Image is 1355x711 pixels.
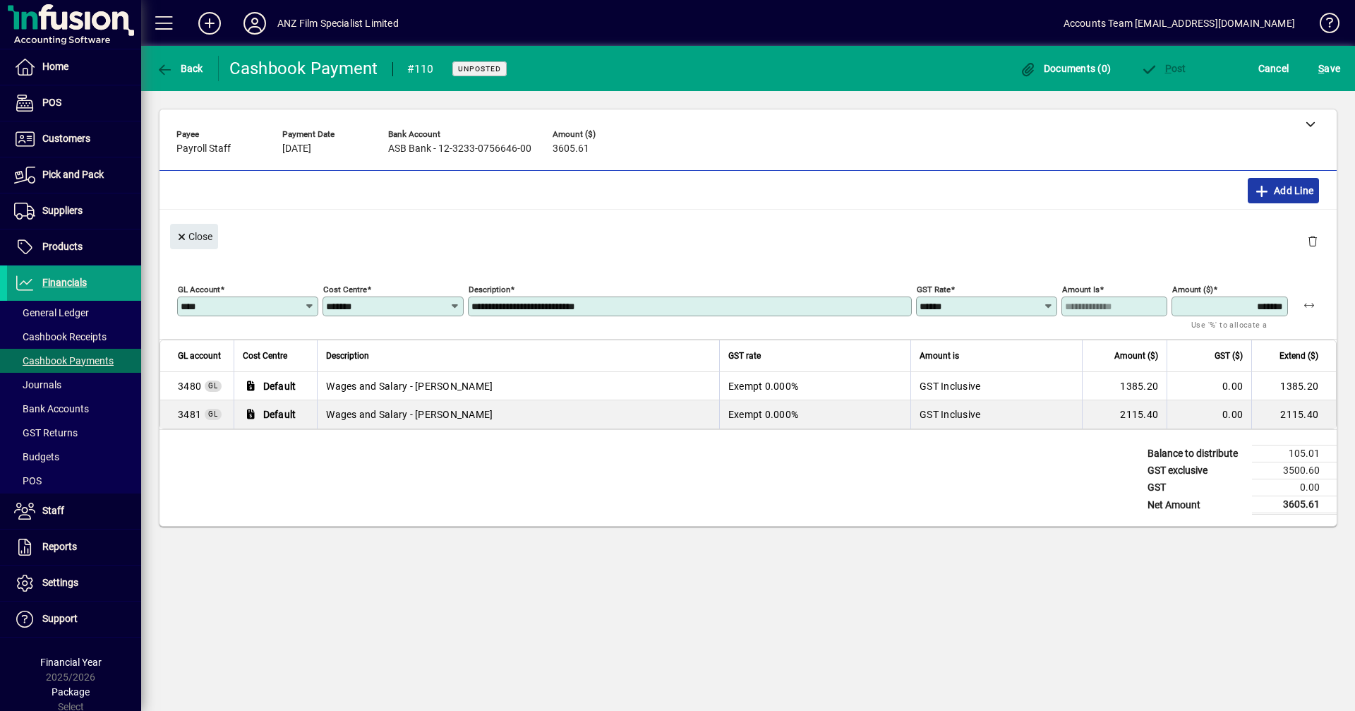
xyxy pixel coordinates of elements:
td: Exempt 0.000% [719,400,910,429]
button: Documents (0) [1016,56,1114,81]
button: Close [170,224,218,249]
td: 0.00 [1167,400,1251,429]
mat-label: GST rate [917,285,951,294]
div: #110 [407,58,434,80]
span: Cashbook Receipts [14,331,107,342]
span: Pick and Pack [42,169,104,180]
span: POS [14,475,42,486]
a: Staff [7,494,141,529]
span: Amount is [920,348,959,364]
span: ost [1140,63,1186,74]
span: Support [42,613,78,624]
a: General Ledger [7,301,141,325]
a: Support [7,602,141,637]
a: Settings [7,566,141,601]
span: Products [42,241,83,252]
mat-label: Description [469,285,510,294]
span: Wages and Salary - Eileen Tan [178,407,201,422]
a: Suppliers [7,193,141,229]
a: GST Returns [7,421,141,445]
span: GL [208,382,218,390]
span: Staff [42,505,64,516]
td: 105.01 [1252,446,1337,462]
td: GST Inclusive [910,400,1082,429]
span: ave [1318,57,1340,80]
td: 0.00 [1167,372,1251,400]
span: Settings [42,577,78,588]
span: GL account [178,348,221,364]
a: Bank Accounts [7,397,141,421]
button: Back [152,56,207,81]
button: Add [187,11,232,36]
mat-label: GL Account [178,285,220,294]
button: Delete [1296,224,1330,258]
span: ASB Bank - 12-3233-0756646-00 [388,143,531,155]
span: Reports [42,541,77,552]
a: POS [7,469,141,493]
span: POS [42,97,61,108]
span: Journals [14,379,61,390]
a: Cashbook Payments [7,349,141,373]
span: Add Line [1253,179,1314,202]
mat-label: Cost Centre [323,285,367,294]
span: Cost Centre [243,348,287,364]
span: Payroll Staff [176,143,231,155]
span: Cashbook Payments [14,355,114,366]
span: Home [42,61,68,72]
span: Close [176,225,212,249]
a: Budgets [7,445,141,469]
span: Package [52,686,90,698]
span: Description [326,348,369,364]
td: 0.00 [1252,479,1337,496]
span: 3605.61 [553,143,589,155]
span: Amount ($) [1114,348,1158,364]
td: GST [1140,479,1252,496]
mat-hint: Use '%' to allocate a percentage [1191,316,1277,347]
mat-label: Amount ($) [1172,285,1213,294]
span: GST rate [728,348,761,364]
td: 2115.40 [1251,400,1336,429]
span: Extend ($) [1279,348,1318,364]
span: Bank Accounts [14,403,89,414]
span: Cancel [1258,57,1289,80]
span: Default [263,379,296,393]
span: Financials [42,277,87,288]
button: Cancel [1255,56,1293,81]
app-page-header-button: Back [141,56,219,81]
span: GL [208,410,218,418]
td: Wages and Salary - [PERSON_NAME] [317,400,719,429]
span: Back [156,63,203,74]
a: Products [7,229,141,265]
button: Save [1315,56,1344,81]
a: Home [7,49,141,85]
a: Cashbook Receipts [7,325,141,349]
span: P [1165,63,1172,74]
td: GST Inclusive [910,372,1082,400]
a: POS [7,85,141,121]
span: General Ledger [14,307,89,318]
a: Reports [7,530,141,565]
td: 2115.40 [1082,400,1167,429]
button: Profile [232,11,277,36]
span: [DATE] [282,143,311,155]
span: Unposted [458,64,501,73]
app-page-header-button: Delete [1296,234,1330,247]
td: 3500.60 [1252,462,1337,479]
span: Budgets [14,451,59,462]
td: Wages and Salary - [PERSON_NAME] [317,372,719,400]
div: Accounts Team [EMAIL_ADDRESS][DOMAIN_NAME] [1064,12,1295,35]
span: Default [263,407,296,422]
button: Post [1137,56,1190,81]
span: Documents (0) [1019,63,1111,74]
td: Balance to distribute [1140,446,1252,462]
td: 1385.20 [1251,372,1336,400]
span: S [1318,63,1324,74]
span: Customers [42,133,90,144]
td: GST exclusive [1140,462,1252,479]
a: Journals [7,373,141,397]
div: ANZ Film Specialist Limited [277,12,399,35]
td: Net Amount [1140,496,1252,514]
td: Exempt 0.000% [719,372,910,400]
a: Knowledge Base [1309,3,1337,49]
span: Wages and Salary - Gwen [178,379,201,393]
